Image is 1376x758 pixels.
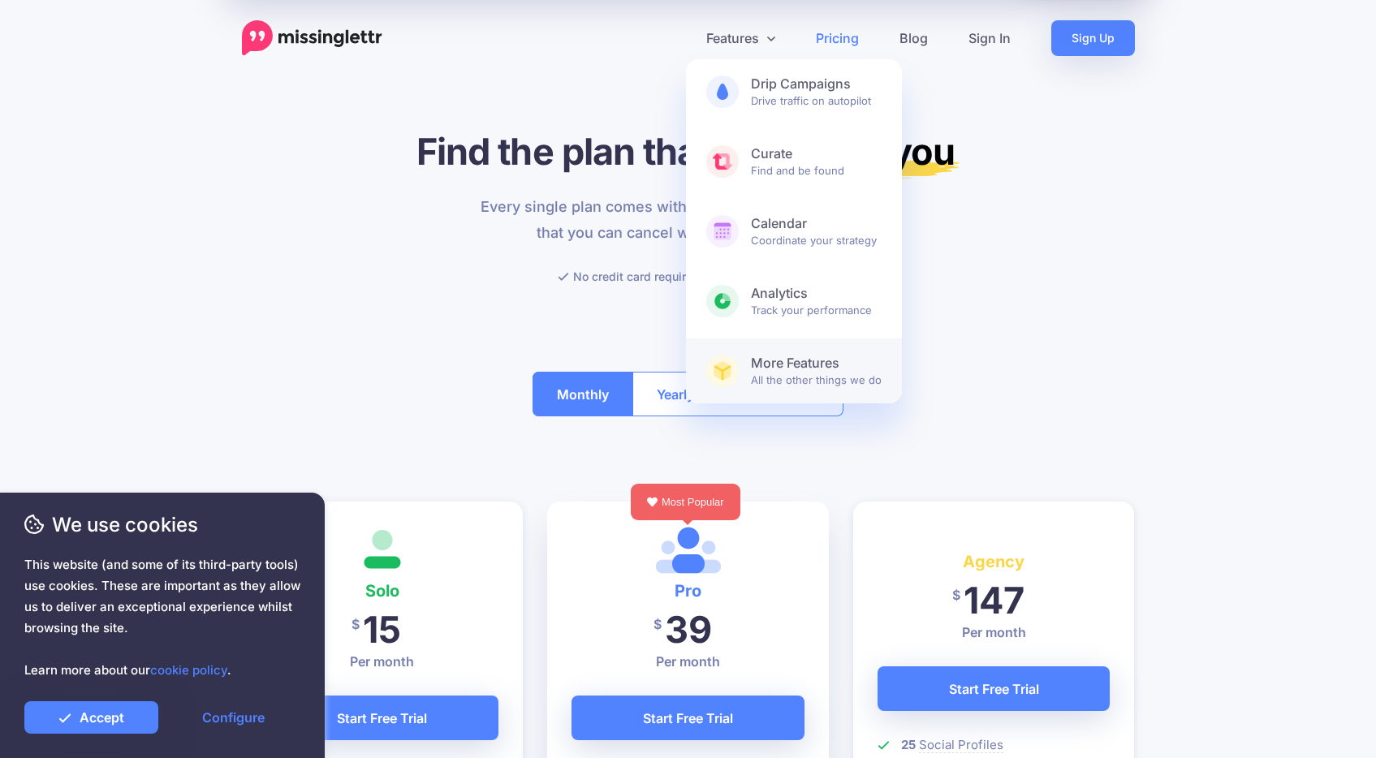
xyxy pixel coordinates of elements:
a: Accept [24,701,158,734]
b: Drip Campaigns [751,75,882,93]
b: Analytics [751,285,882,302]
span: 15 [363,607,401,652]
a: More FeaturesAll the other things we do [686,338,902,403]
span: Social Profiles [919,737,1003,753]
button: Monthly [533,372,633,416]
a: Drip CampaignsDrive traffic on autopilot [686,59,902,124]
h4: Solo [266,578,499,604]
span: Find and be found [751,145,882,178]
p: Per month [266,652,499,671]
span: 147 [964,578,1024,622]
span: All the other things we do [751,355,882,387]
a: Start Free Trial [572,696,804,740]
a: Start Free Trial [266,696,499,740]
li: No credit card required [558,266,700,286]
b: Curate [751,145,882,162]
b: 25 [901,737,916,752]
span: Drive traffic on autopilot [751,75,882,108]
span: 39 [665,607,712,652]
div: Most Popular [631,484,740,520]
span: Track your performance [751,285,882,317]
h4: Agency [878,549,1111,575]
h1: Find the plan that's [242,129,1135,174]
a: Blog [879,20,948,56]
p: Per month [878,622,1111,642]
a: cookie policy [150,662,227,678]
b: More Features [751,355,882,372]
p: Every single plan comes with a free trial and the guarantee that you can cancel whenever you need... [471,194,905,246]
a: Pricing [796,20,879,56]
div: Features [686,59,902,403]
span: $ [653,606,662,643]
a: Sign Up [1051,20,1135,56]
a: Home [242,20,382,56]
span: $ [952,577,960,614]
span: This website (and some of its third-party tools) use cookies. These are important as they allow u... [24,554,300,681]
span: Coordinate your strategy [751,215,882,248]
a: AnalyticsTrack your performance [686,269,902,334]
a: Start Free Trial [878,666,1111,711]
h4: Pro [572,578,804,604]
a: CalendarCoordinate your strategy [686,199,902,264]
a: CurateFind and be found [686,129,902,194]
span: We use cookies [24,510,300,539]
a: Sign In [948,20,1031,56]
p: Per month [572,652,804,671]
b: Calendar [751,215,882,232]
a: Features [686,20,796,56]
span: $ [352,606,360,643]
a: Configure [166,701,300,734]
